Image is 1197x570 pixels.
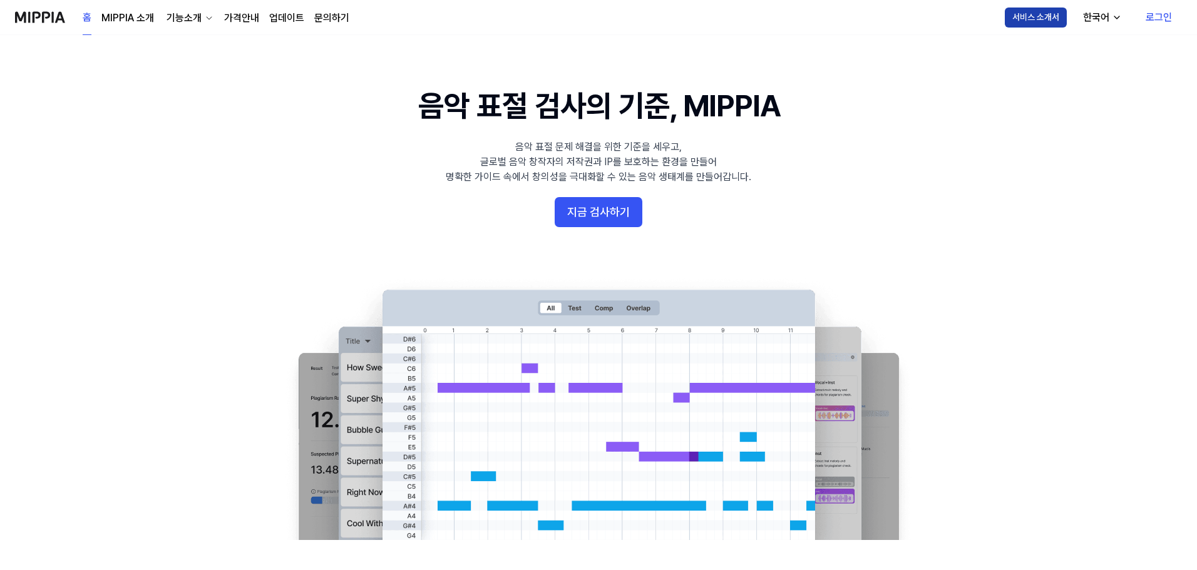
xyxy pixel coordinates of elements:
[446,140,751,185] div: 음악 표절 문제 해결을 위한 기준을 세우고, 글로벌 음악 창작자의 저작권과 IP를 보호하는 환경을 만들어 명확한 가이드 속에서 창의성을 극대화할 수 있는 음악 생태계를 만들어...
[314,11,349,26] a: 문의하기
[83,1,91,35] a: 홈
[101,11,154,26] a: MIPPIA 소개
[1005,8,1067,28] button: 서비스 소개서
[418,85,779,127] h1: 음악 표절 검사의 기준, MIPPIA
[1073,5,1129,30] button: 한국어
[164,11,214,26] button: 기능소개
[555,197,642,227] button: 지금 검사하기
[1081,10,1112,25] div: 한국어
[273,277,924,540] img: main Image
[224,11,259,26] a: 가격안내
[164,11,204,26] div: 기능소개
[269,11,304,26] a: 업데이트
